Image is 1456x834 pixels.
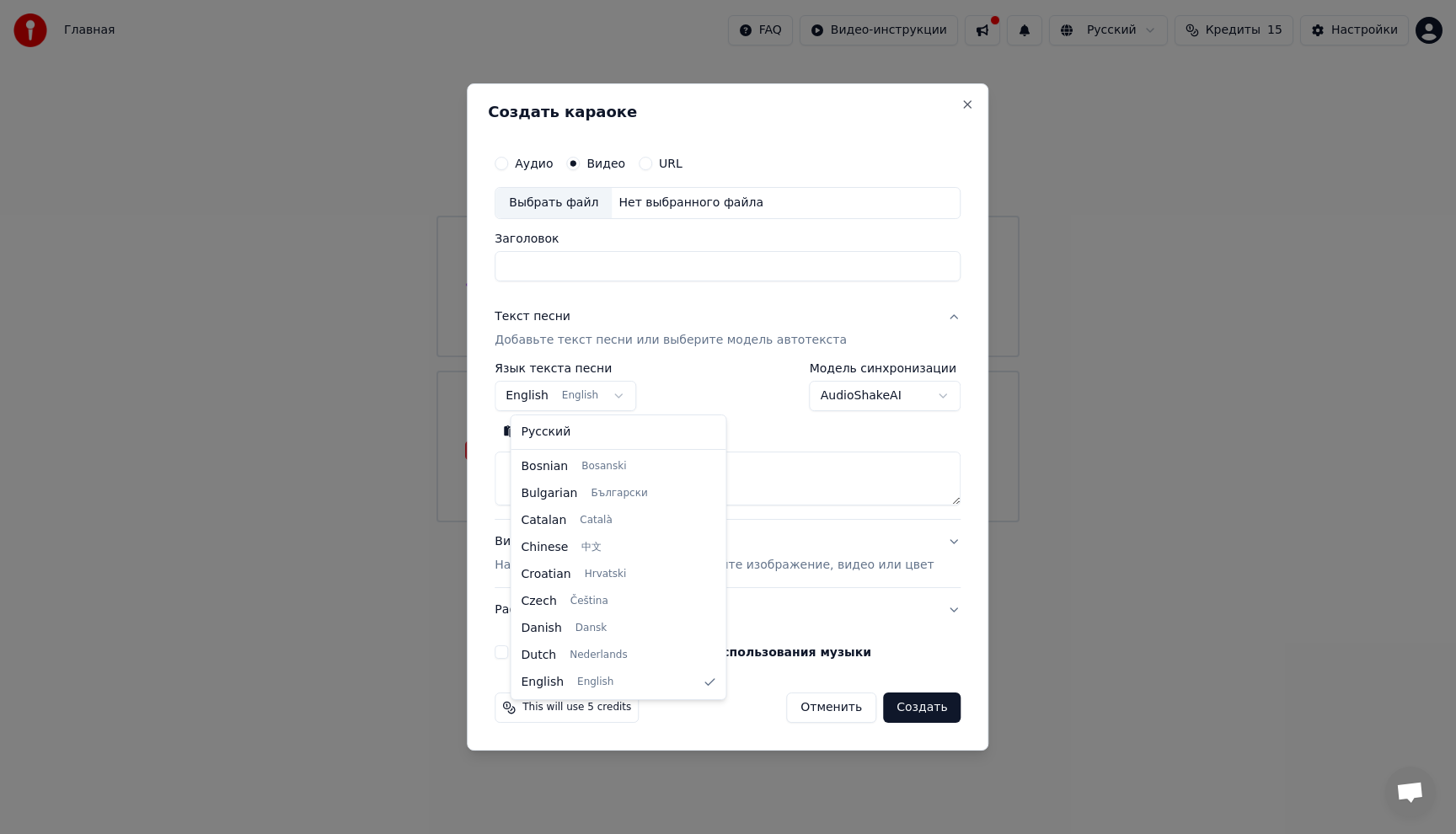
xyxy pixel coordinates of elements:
span: English [522,674,565,691]
span: Dansk [575,622,607,635]
span: Русский [522,424,571,441]
span: Bosanski [581,460,626,473]
span: Catalan [522,512,567,529]
span: Čeština [570,595,608,608]
span: Bosnian [522,458,569,475]
span: English [577,676,613,689]
span: Български [591,487,647,500]
span: Chinese [522,539,569,556]
span: Czech [522,593,557,610]
span: 中文 [581,541,602,554]
span: Danish [522,620,562,637]
span: Català [580,514,612,527]
span: Bulgarian [522,485,578,502]
span: Dutch [522,647,557,664]
span: Croatian [522,566,571,583]
span: Nederlands [570,649,627,662]
span: Hrvatski [585,568,627,581]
